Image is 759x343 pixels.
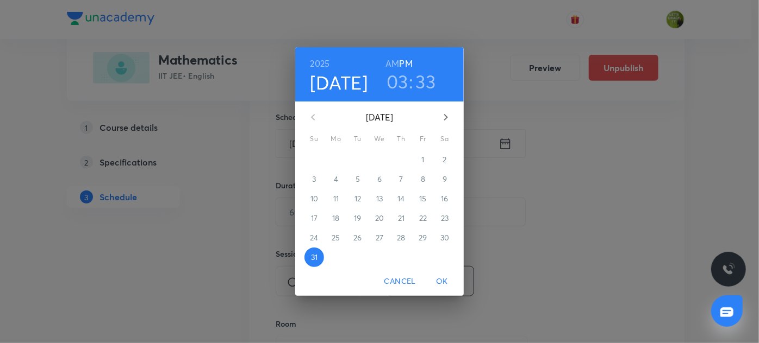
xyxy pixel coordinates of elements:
[400,56,413,71] button: PM
[435,134,455,144] span: Sa
[416,70,436,93] button: 33
[304,247,324,267] button: 31
[380,271,420,291] button: Cancel
[385,56,399,71] button: AM
[348,134,368,144] span: Tu
[326,111,433,124] p: [DATE]
[310,71,368,94] button: [DATE]
[304,134,324,144] span: Su
[387,70,408,93] button: 03
[391,134,411,144] span: Th
[425,271,459,291] button: OK
[326,134,346,144] span: Mo
[384,275,416,288] span: Cancel
[310,56,330,71] button: 2025
[409,70,413,93] h3: :
[311,252,318,263] p: 31
[429,275,455,288] span: OK
[413,134,433,144] span: Fr
[370,134,389,144] span: We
